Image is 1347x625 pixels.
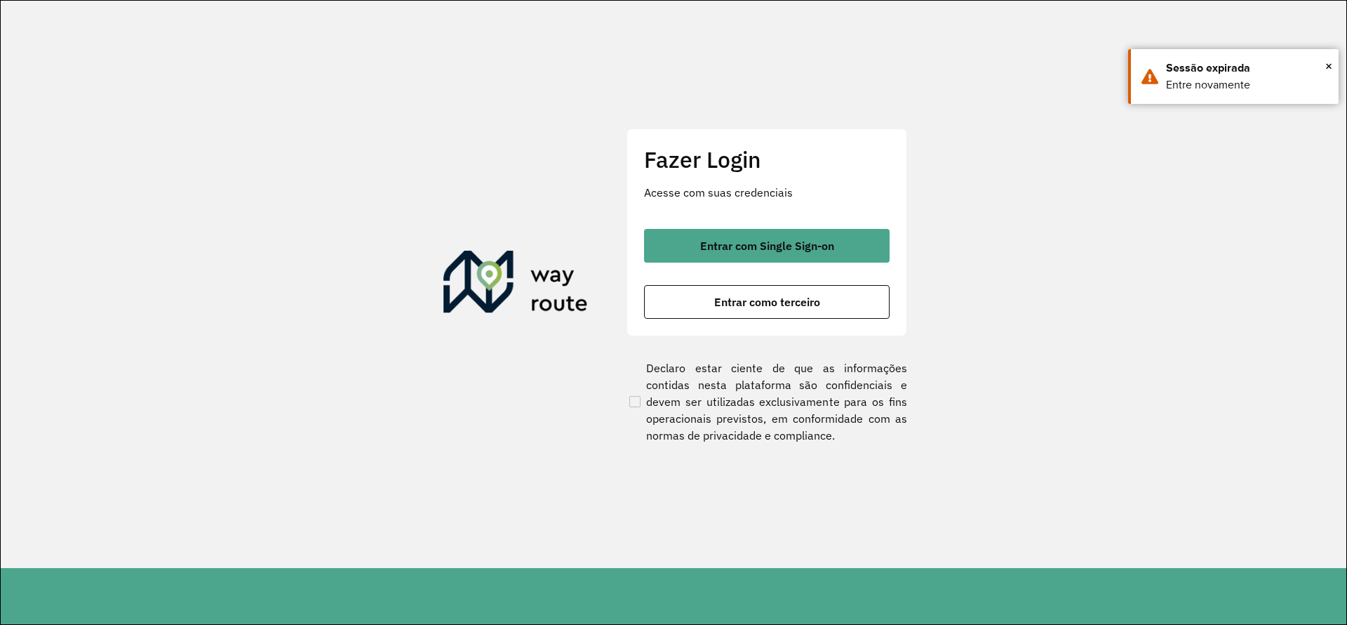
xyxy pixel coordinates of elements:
[1166,60,1328,77] div: Sessão expirada
[700,240,834,251] span: Entrar com Single Sign-on
[644,184,890,201] p: Acesse com suas credenciais
[443,251,588,318] img: Roteirizador AmbevTech
[644,146,890,173] h2: Fazer Login
[644,285,890,319] button: button
[1325,55,1332,77] span: ×
[626,360,907,444] label: Declaro estar ciente de que as informações contidas nesta plataforma são confidenciais e devem se...
[644,229,890,263] button: button
[1325,55,1332,77] button: Close
[1166,77,1328,93] div: Entre novamente
[714,296,820,308] span: Entrar como terceiro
